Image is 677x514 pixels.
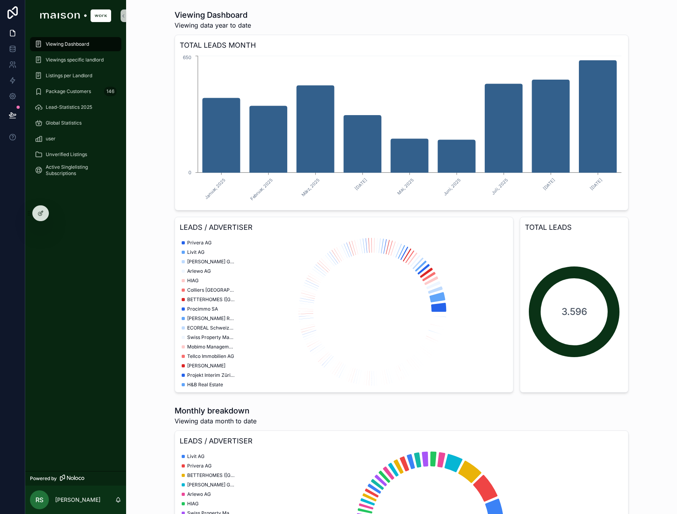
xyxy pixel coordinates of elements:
div: 146 [104,87,117,96]
span: Privera AG [187,463,212,469]
span: Arlewo AG [187,491,211,497]
text: Februar, 2025 [249,177,273,201]
span: ECOREAL Schweizerische Immobilien Anlagestiftung [187,325,234,331]
a: Global Statistics [30,116,121,130]
span: Arlewo AG [187,268,211,274]
div: scrollable content [25,32,126,188]
h3: TOTAL LEADS [525,222,623,233]
span: BETTERHOMES ([GEOGRAPHIC_DATA]) AG [187,472,234,479]
a: Viewings specific landlord [30,53,121,67]
span: Listings per Landlord [46,73,92,79]
span: Unverified Listings [46,151,87,158]
h3: LEADS / ADVERTISER [180,436,623,447]
div: chart [180,54,623,205]
span: BETTERHOMES ([GEOGRAPHIC_DATA]) AG [187,296,234,303]
h1: Monthly breakdown [175,405,257,416]
span: Colliers [GEOGRAPHIC_DATA] AG [187,287,234,293]
p: [PERSON_NAME] [55,496,100,504]
text: März, 2025 [300,177,321,197]
div: chart [180,236,508,387]
span: [PERSON_NAME] Grundstücke AG [187,259,234,265]
text: [DATE] [589,177,603,191]
text: [DATE] [353,177,368,191]
text: [DATE] [542,177,556,191]
img: App logo [40,9,111,22]
span: Viewing Dashboard [46,41,89,47]
span: Privera AG [187,240,212,246]
text: Januar, 2025 [204,177,227,200]
span: user [46,136,56,142]
a: Unverified Listings [30,147,121,162]
a: Active Singlelisting Subscriptions [30,163,121,177]
span: Global Statistics [46,120,82,126]
span: HIAG [187,277,199,284]
span: Swiss Property Management AG [187,334,234,341]
span: Tellco Immobilien AG [187,353,234,359]
span: RS [35,495,43,505]
span: Active Singlelisting Subscriptions [46,164,113,177]
span: Lead-Statistics 2025 [46,104,92,110]
span: 3.596 [562,305,587,318]
span: Projekt Interim Zürich GmbH [187,372,234,378]
span: [PERSON_NAME] Real Estate GmbH [187,315,234,322]
span: Powered by [30,475,57,482]
a: Lead-Statistics 2025 [30,100,121,114]
a: Viewing Dashboard [30,37,121,51]
span: Package Customers [46,88,91,95]
text: Juli, 2025 [490,177,509,196]
text: Juni, 2025 [442,177,462,197]
span: Mobimo Management AG [187,344,234,350]
tspan: 0 [188,169,192,175]
a: Package Customers146 [30,84,121,99]
span: HIAG [187,501,199,507]
a: Listings per Landlord [30,69,121,83]
span: Viewing data year to date [175,20,251,30]
span: H&B Real Estate [187,382,223,388]
span: Livit AG [187,453,205,460]
span: Procimmo SA [187,306,218,312]
a: Powered by [25,471,126,486]
span: Viewings specific landlord [46,57,104,63]
h3: TOTAL LEADS MONTH [180,40,623,51]
text: Mai, 2025 [396,177,415,196]
h3: LEADS / ADVERTISER [180,222,508,233]
tspan: 650 [183,54,192,60]
span: [PERSON_NAME] [187,363,225,369]
h1: Viewing Dashboard [175,9,251,20]
span: Livit AG [187,249,205,255]
span: Viewing data month to date [175,416,257,426]
span: [PERSON_NAME] Grundstücke AG [187,482,234,488]
a: user [30,132,121,146]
